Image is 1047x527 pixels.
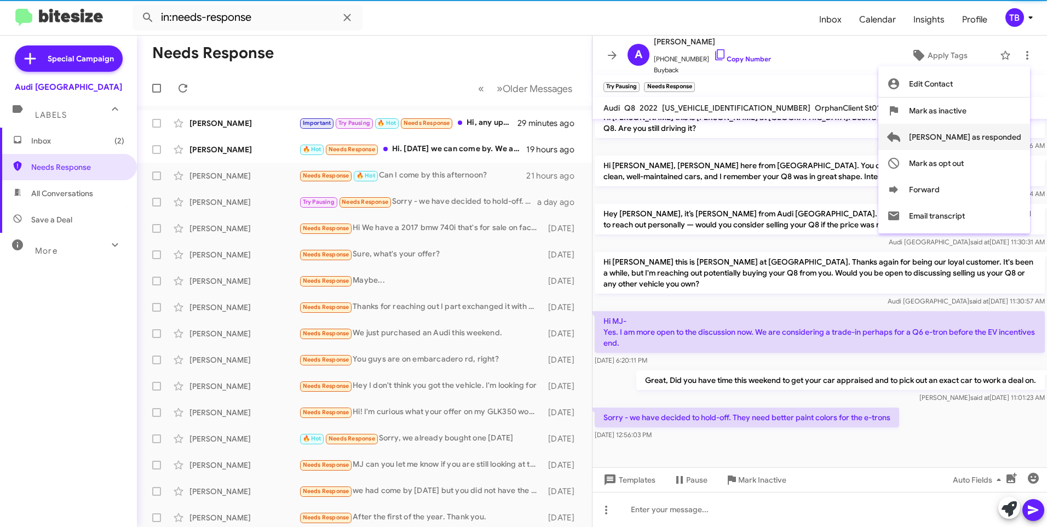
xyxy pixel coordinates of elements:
[909,98,967,124] span: Mark as inactive
[878,203,1030,229] button: Email transcript
[909,150,964,176] span: Mark as opt out
[909,71,953,97] span: Edit Contact
[878,176,1030,203] button: Forward
[909,124,1021,150] span: [PERSON_NAME] as responded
